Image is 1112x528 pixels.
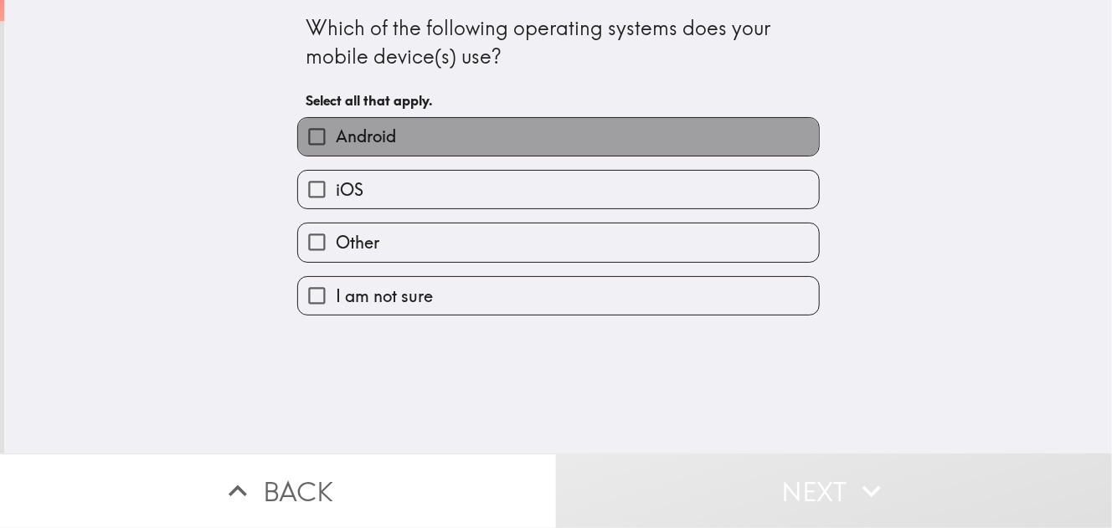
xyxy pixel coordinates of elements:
[298,277,819,315] button: I am not sure
[298,118,819,156] button: Android
[336,178,363,202] span: iOS
[336,125,396,148] span: Android
[306,14,811,70] div: Which of the following operating systems does your mobile device(s) use?
[336,231,379,254] span: Other
[556,454,1112,528] button: Next
[306,91,811,110] h6: Select all that apply.
[298,223,819,261] button: Other
[336,285,433,308] span: I am not sure
[298,171,819,208] button: iOS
